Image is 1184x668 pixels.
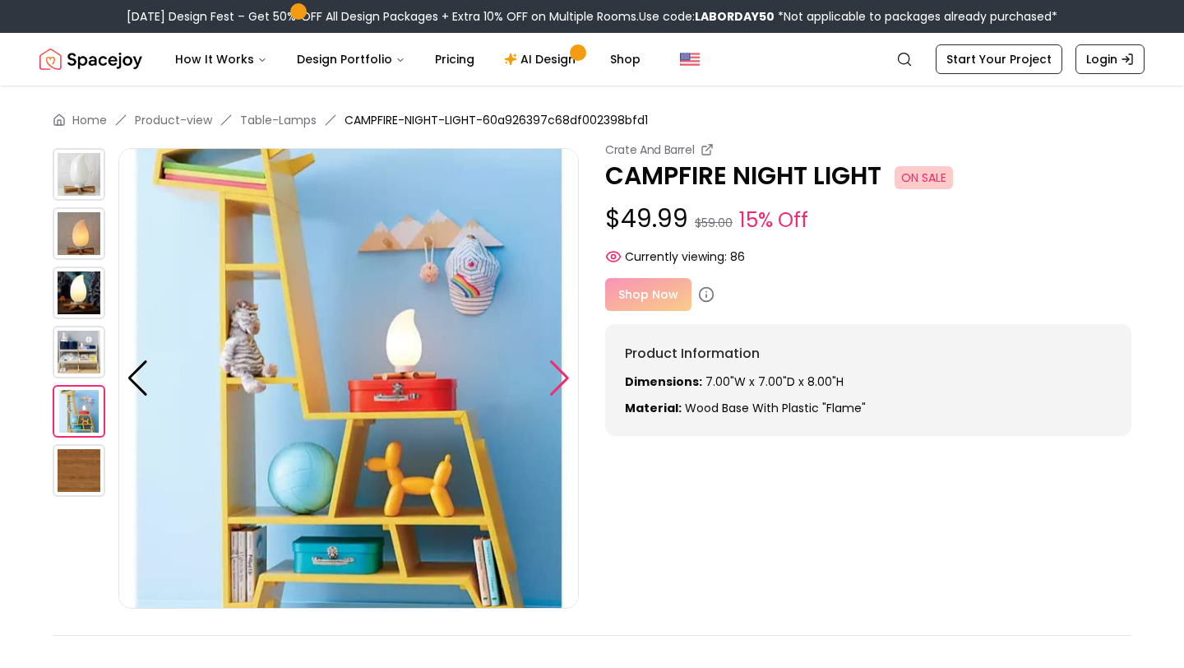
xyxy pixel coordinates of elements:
[1075,44,1145,74] a: Login
[625,248,727,265] span: Currently viewing:
[695,215,733,231] small: $59.00
[625,373,702,390] strong: Dimensions:
[895,166,953,189] span: ON SALE
[39,43,142,76] img: Spacejoy Logo
[53,148,105,201] img: https://storage.googleapis.com/spacejoy-main/assets/60a926397c68df002398bfd1/product_0_ombn2i4jice
[625,373,1112,390] p: 7.00"W x 7.00"D x 8.00"H
[53,326,105,378] img: https://storage.googleapis.com/spacejoy-main/assets/60a926397c68df002398bfd1/product_3_4i1i8m72hon
[162,43,280,76] button: How It Works
[605,141,694,158] small: Crate And Barrel
[730,248,745,265] span: 86
[685,400,866,416] span: Wood base with plastic "flame"
[53,444,105,497] img: https://storage.googleapis.com/spacejoy-main/assets/60a926397c68df002398bfd1/product_5_c90ecd91lg5l
[53,207,105,260] img: https://storage.googleapis.com/spacejoy-main/assets/60a926397c68df002398bfd1/product_1_p73lk906329
[605,161,1131,191] p: CAMPFIRE NIGHT LIGHT
[739,206,808,235] small: 15% Off
[53,385,105,438] img: https://storage.googleapis.com/spacejoy-main/assets/60a926397c68df002398bfd1/product_4_mne68iffp0ad
[936,44,1062,74] a: Start Your Project
[127,8,1057,25] div: [DATE] Design Fest – Get 50% OFF All Design Packages + Extra 10% OFF on Multiple Rooms.
[53,112,1131,128] nav: breadcrumb
[695,8,775,25] b: LABORDAY50
[72,112,107,128] a: Home
[639,8,775,25] span: Use code:
[240,112,317,128] a: Table-Lamps
[605,204,1131,235] p: $49.99
[345,112,648,128] span: CAMPFIRE-NIGHT-LIGHT-60a926397c68df002398bfd1
[491,43,594,76] a: AI Design
[53,267,105,319] img: https://storage.googleapis.com/spacejoy-main/assets/60a926397c68df002398bfd1/product_2_d68a0oopnhc
[422,43,488,76] a: Pricing
[39,33,1145,86] nav: Global
[162,43,654,76] nav: Main
[118,148,579,609] img: https://storage.googleapis.com/spacejoy-main/assets/60a926397c68df002398bfd1/product_4_mne68iffp0ad
[135,112,212,128] a: Product-view
[625,344,1112,364] h6: Product Information
[680,49,700,69] img: United States
[625,400,682,416] strong: Material:
[597,43,654,76] a: Shop
[775,8,1057,25] span: *Not applicable to packages already purchased*
[39,43,142,76] a: Spacejoy
[284,43,419,76] button: Design Portfolio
